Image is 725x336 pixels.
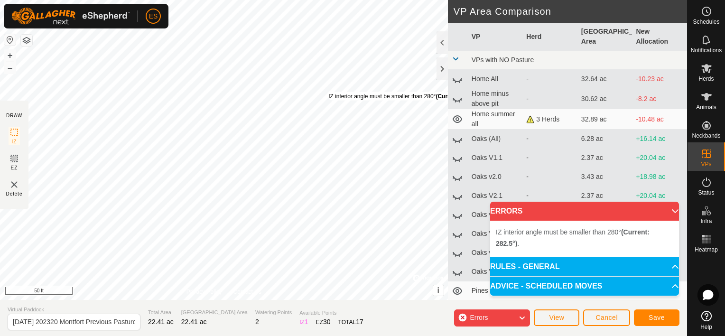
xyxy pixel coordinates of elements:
[11,8,130,25] img: Gallagher Logo
[468,205,523,224] td: Oaks v3.0
[688,307,725,334] a: Help
[323,318,331,326] span: 30
[233,288,261,296] a: Contact Us
[632,89,687,109] td: -8.2 ac
[470,314,488,321] span: Errors
[468,262,523,281] td: Oaks V4.1
[433,285,444,296] button: i
[496,228,650,247] span: IZ interior angle must be smaller than 280° .
[632,23,687,51] th: New Allocation
[632,168,687,187] td: +18.98 ac
[437,286,439,294] span: i
[356,318,363,326] span: 17
[468,243,523,262] td: Oaks v4.0
[468,109,523,130] td: Home summer all
[526,153,574,163] div: -
[534,309,579,326] button: View
[577,70,632,89] td: 32.64 ac
[186,288,222,296] a: Privacy Policy
[490,207,522,215] span: ERRORS
[4,50,16,61] button: +
[255,308,292,317] span: Watering Points
[4,62,16,74] button: –
[468,89,523,109] td: Home minus above pit
[316,317,331,327] div: EZ
[328,92,482,101] div: IZ interior angle must be smaller than 280° .
[700,324,712,330] span: Help
[468,281,523,300] td: Pines 1.0
[693,19,719,25] span: Schedules
[634,309,679,326] button: Save
[9,179,20,190] img: VP
[577,168,632,187] td: 3.43 ac
[526,134,574,144] div: -
[577,23,632,51] th: [GEOGRAPHIC_DATA] Area
[632,130,687,149] td: +16.14 ac
[12,138,17,145] span: IZ
[490,257,679,276] p-accordion-header: RULES - GENERAL
[468,149,523,168] td: Oaks V1.1
[181,318,207,326] span: 22.41 ac
[149,11,158,21] span: ES
[691,47,722,53] span: Notifications
[526,74,574,84] div: -
[692,133,720,139] span: Neckbands
[490,277,679,296] p-accordion-header: ADVICE - SCHEDULED MOVES
[490,221,679,257] p-accordion-content: ERRORS
[695,247,718,252] span: Heatmap
[577,149,632,168] td: 2.37 ac
[698,190,714,196] span: Status
[468,130,523,149] td: Oaks (All)
[468,187,523,205] td: Oaks V2.1
[632,187,687,205] td: +20.04 ac
[696,104,716,110] span: Animals
[454,6,687,17] h2: VP Area Comparison
[577,109,632,130] td: 32.89 ac
[148,308,174,317] span: Total Area
[299,317,308,327] div: IZ
[577,187,632,205] td: 2.37 ac
[632,149,687,168] td: +20.04 ac
[6,112,22,119] div: DRAW
[577,89,632,109] td: 30.62 ac
[468,224,523,243] td: Oaks V3.1
[468,70,523,89] td: Home All
[577,130,632,149] td: 6.28 ac
[490,282,602,290] span: ADVICE - SCHEDULED MOVES
[526,172,574,182] div: -
[181,308,248,317] span: [GEOGRAPHIC_DATA] Area
[700,218,712,224] span: Infra
[436,93,480,100] b: (Current: 282.5°)
[6,190,23,197] span: Delete
[255,318,259,326] span: 2
[632,109,687,130] td: -10.48 ac
[701,161,711,167] span: VPs
[632,70,687,89] td: -10.23 ac
[21,35,32,46] button: Map Layers
[549,314,564,321] span: View
[522,23,577,51] th: Herd
[338,317,363,327] div: TOTAL
[468,168,523,187] td: Oaks v2.0
[649,314,665,321] span: Save
[472,56,534,64] span: VPs with NO Pasture
[299,309,363,317] span: Available Points
[305,318,308,326] span: 1
[698,76,714,82] span: Herds
[595,314,618,321] span: Cancel
[468,23,523,51] th: VP
[490,202,679,221] p-accordion-header: ERRORS
[526,191,574,201] div: -
[490,263,560,271] span: RULES - GENERAL
[526,114,574,124] div: 3 Herds
[148,318,174,326] span: 22.41 ac
[8,306,140,314] span: Virtual Paddock
[4,34,16,46] button: Reset Map
[583,309,630,326] button: Cancel
[526,94,574,104] div: -
[11,164,18,171] span: EZ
